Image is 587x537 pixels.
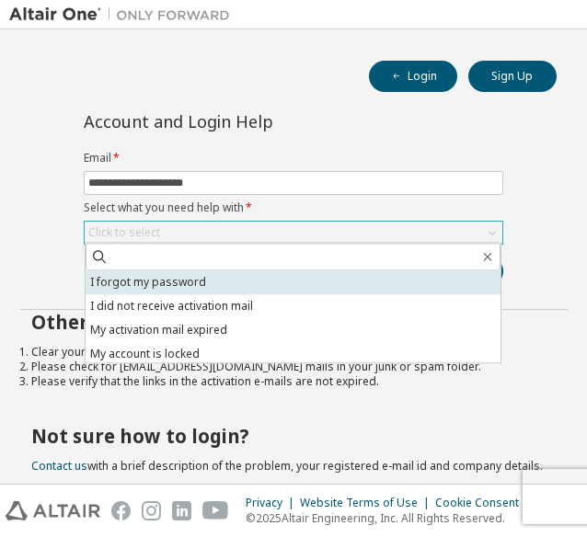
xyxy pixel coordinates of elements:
h2: Not sure how to login? [31,424,557,448]
label: Email [84,151,503,166]
li: I forgot my password [86,270,501,294]
button: Login [369,61,457,92]
span: with a brief description of the problem, your registered e-mail id and company details. Our suppo... [31,458,543,488]
button: Sign Up [468,61,557,92]
h2: Other Tips [31,310,557,334]
label: Select what you need help with [84,200,503,215]
a: Contact us [31,458,87,474]
div: Cookie Consent [435,496,530,510]
div: Click to select [85,222,502,244]
img: youtube.svg [202,501,229,520]
li: Please verify that the links in the activation e-mails are not expired. [31,374,557,389]
img: Altair One [9,6,239,24]
img: facebook.svg [111,501,131,520]
div: Account and Login Help [84,114,420,129]
li: Please check for [EMAIL_ADDRESS][DOMAIN_NAME] mails in your junk or spam folder. [31,360,557,374]
div: Click to select [88,225,160,240]
div: Website Terms of Use [300,496,435,510]
li: Clear your browser cookies and local storage, if you continue experiencing problems. [31,345,557,360]
img: linkedin.svg [172,501,191,520]
div: Privacy [246,496,300,510]
img: altair_logo.svg [6,501,100,520]
img: instagram.svg [142,501,161,520]
p: © 2025 Altair Engineering, Inc. All Rights Reserved. [246,510,530,526]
